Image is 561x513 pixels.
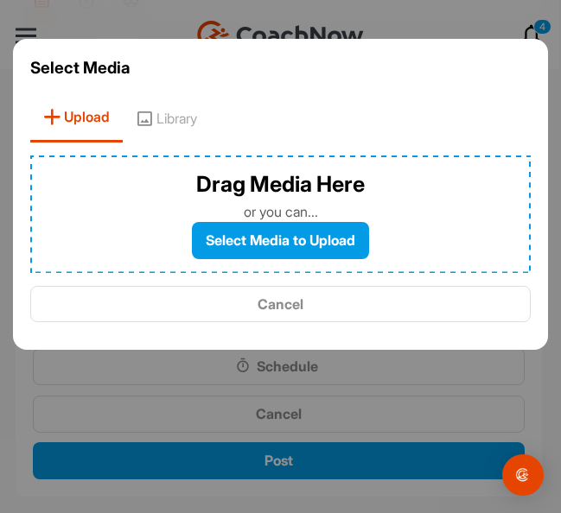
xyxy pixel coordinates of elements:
p: or you can... [244,201,318,222]
button: Cancel [30,286,531,323]
span: Upload [30,93,123,142]
div: Open Intercom Messenger [502,454,544,496]
span: Cancel [258,295,303,313]
label: Select Media to Upload [192,222,369,259]
h3: Select Media [30,56,531,80]
h1: Drag Media Here [196,168,365,201]
span: Library [123,93,210,142]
